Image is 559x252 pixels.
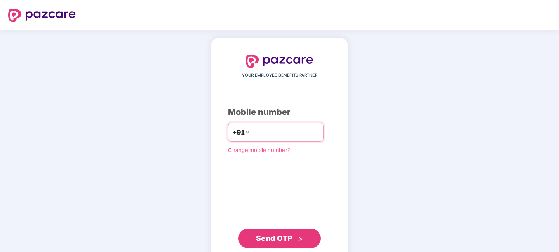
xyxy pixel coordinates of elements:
span: down [245,130,250,135]
a: Change mobile number? [228,147,290,153]
button: Send OTPdouble-right [238,229,321,248]
span: Send OTP [256,234,293,243]
img: logo [8,9,76,22]
div: Mobile number [228,106,331,119]
span: YOUR EMPLOYEE BENEFITS PARTNER [242,72,317,79]
img: logo [246,55,313,68]
span: +91 [233,127,245,138]
span: double-right [298,236,303,242]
